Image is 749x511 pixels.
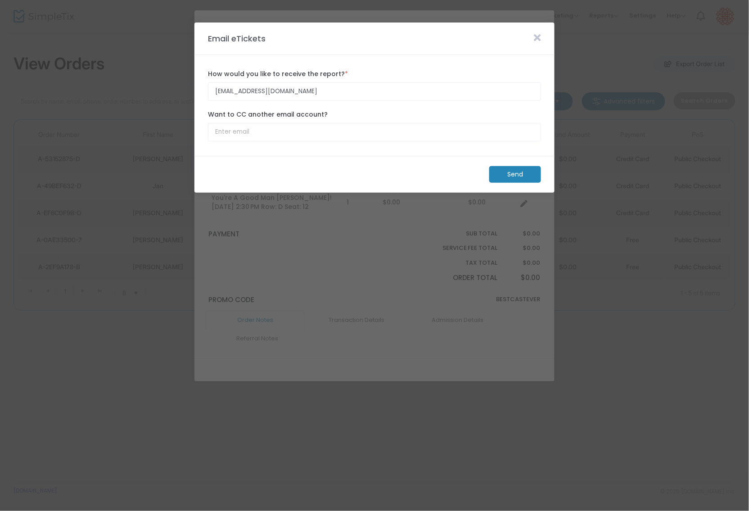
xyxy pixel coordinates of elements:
label: How would you like to receive the report? [208,69,541,79]
label: Want to CC another email account? [208,110,541,119]
input: Enter email [208,82,541,101]
input: Enter email [208,123,541,141]
m-panel-header: Email eTickets [194,23,555,55]
m-panel-title: Email eTickets [203,32,270,45]
m-button: Send [489,166,541,183]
